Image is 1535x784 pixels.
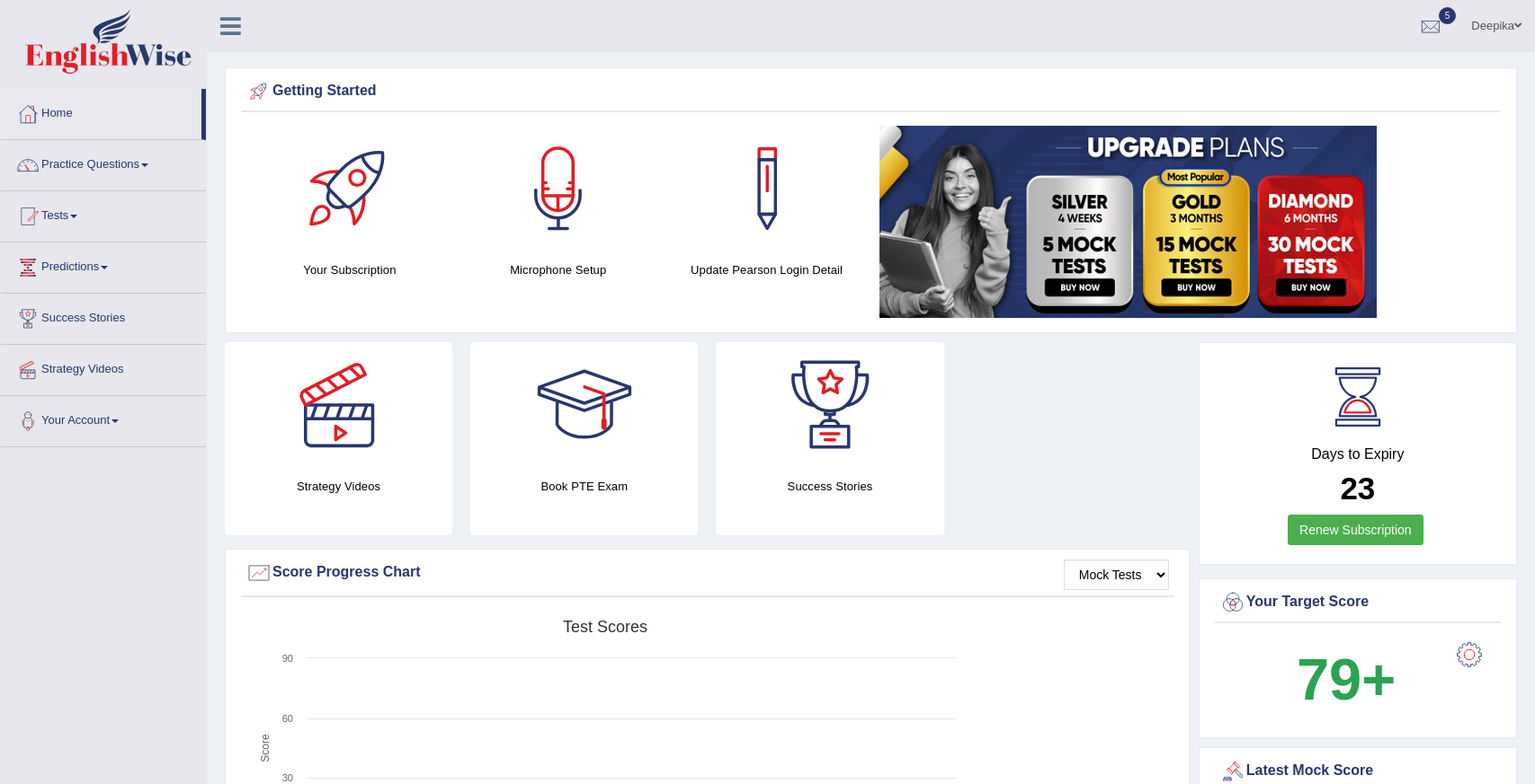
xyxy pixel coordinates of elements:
div: Your Target Score [1219,589,1496,616]
a: Tests [1,191,206,236]
a: Renew Subscription [1288,515,1423,545]
span: 5 [1439,7,1457,24]
h4: Success Stories [716,477,943,496]
div: Getting Started [245,78,1496,105]
text: 30 [282,772,293,783]
h4: Strategy Videos [225,477,452,496]
h4: Your Subscription [254,260,445,279]
a: Strategy Videos [1,345,206,390]
div: Score Progress Chart [245,559,1169,586]
text: 60 [282,713,293,724]
h4: Microphone Setup [463,260,654,279]
b: 79+ [1297,647,1396,712]
img: small5.jpg [879,126,1377,318]
a: Success Stories [1,294,206,339]
tspan: Test scores [563,618,647,636]
a: Practice Questions [1,140,206,185]
tspan: Score [259,734,272,762]
h4: Book PTE Exam [470,477,698,496]
b: 23 [1340,471,1375,506]
a: Your Account [1,396,206,441]
a: Predictions [1,242,206,287]
h4: Update Pearson Login Detail [672,260,862,279]
a: Home [1,89,201,134]
text: 90 [282,653,293,664]
h4: Days to Expiry [1219,446,1496,462]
